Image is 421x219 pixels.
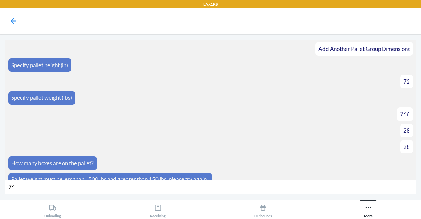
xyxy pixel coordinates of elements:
[150,202,166,218] div: Receiving
[364,202,373,218] div: More
[44,202,61,218] div: Unloading
[318,45,410,52] span: Add Another Pallet Group Dimensions
[254,202,272,218] div: Outbounds
[11,159,94,168] p: How many boxes are on the pallet?
[316,200,421,218] button: More
[203,1,218,7] p: LAX1RS
[11,94,72,102] p: Specify pallet weight (lbs)
[403,143,410,150] span: 28
[105,200,210,218] button: Receiving
[11,61,68,69] p: Specify pallet height (in)
[403,78,410,85] span: 72
[403,127,410,134] span: 28
[210,200,316,218] button: Outbounds
[11,176,209,191] span: Pallet weight must be less than 1500 lbs and greater than 150 lbs, please try again. Specify pall...
[400,111,410,118] span: 766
